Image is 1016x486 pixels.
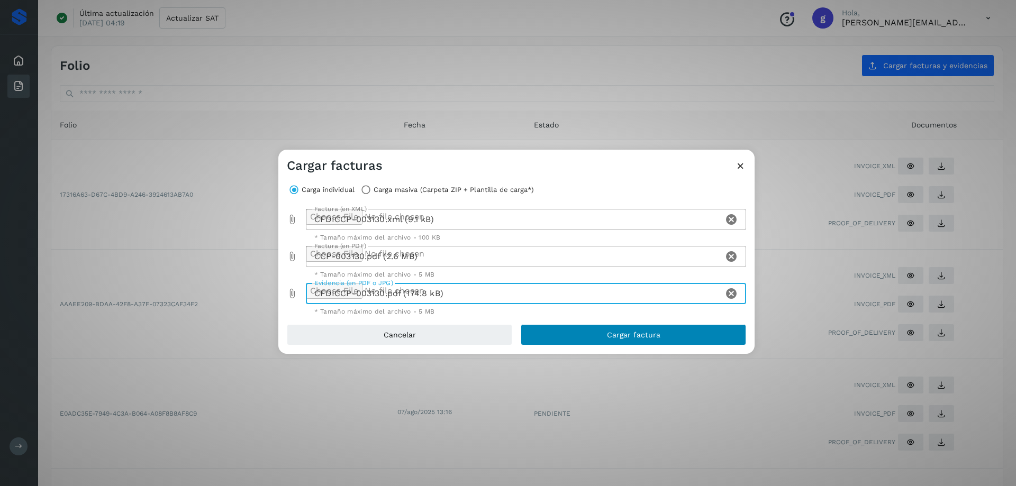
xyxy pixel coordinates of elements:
[521,324,746,345] button: Cargar factura
[306,283,723,304] div: CFDICCP-003130.pdf (174.8 kB)
[374,182,534,197] label: Carga masiva (Carpeta ZIP + Plantilla de carga*)
[306,209,723,230] div: CFDICCP-003130.xml (9.1 kB)
[725,287,738,300] i: Clear Evidencia (en PDF o JPG)
[725,213,738,226] i: Clear Factura (en XML)
[287,214,297,225] i: Factura (en XML) prepended action
[725,250,738,263] i: Clear Factura (en PDF)
[314,308,738,315] div: * Tamaño máximo del archivo - 5 MB
[287,324,512,345] button: Cancelar
[287,288,297,299] i: Evidencia (en PDF o JPG) prepended action
[384,331,416,338] span: Cancelar
[607,331,660,338] span: Cargar factura
[314,271,738,278] div: * Tamaño máximo del archivo - 5 MB
[302,182,355,197] label: Carga individual
[287,158,383,173] h3: Cargar facturas
[287,251,297,262] i: Factura (en PDF) prepended action
[306,246,723,267] div: CCP-003130.pdf (2.6 MB)
[314,234,738,241] div: * Tamaño máximo del archivo - 100 KB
